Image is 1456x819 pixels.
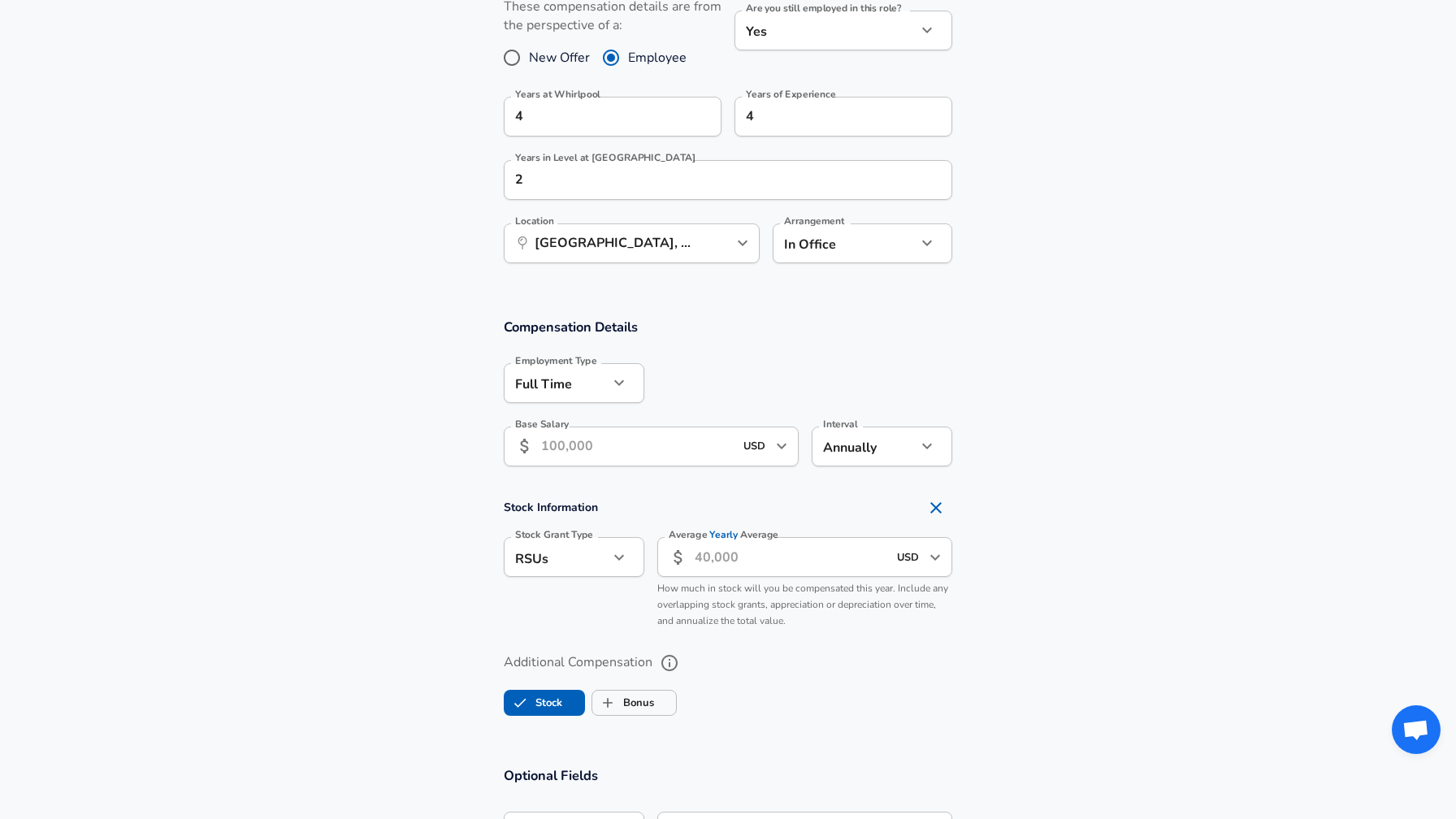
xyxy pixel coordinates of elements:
label: Location [515,216,553,226]
label: Stock Grant Type [515,530,593,539]
input: 40,000 [695,537,887,577]
div: Yes [734,11,916,50]
span: Bonus [592,687,623,718]
input: 7 [734,97,916,136]
div: RSUs [504,537,609,577]
span: New Offer [529,48,590,67]
label: Interval [823,419,858,429]
label: Years at Whirlpool [515,89,600,99]
button: StockStock [504,690,585,716]
label: Are you still employed in this role? [746,3,901,13]
label: Years of Experience [746,89,835,99]
span: Yearly [710,528,739,542]
button: help [656,649,683,677]
input: USD [739,434,771,459]
label: Bonus [592,687,654,718]
label: Years in Level at [GEOGRAPHIC_DATA] [515,153,696,162]
label: Base Salary [515,419,569,429]
label: Average Average [669,530,778,539]
span: Employee [628,48,687,67]
div: In Office [773,223,892,263]
button: Open [731,232,754,254]
h3: Optional Fields [504,766,952,785]
button: Remove Section [920,492,952,524]
label: Additional Compensation [504,649,952,677]
button: Open [770,435,793,457]
input: 0 [504,97,686,136]
input: 1 [504,160,916,200]
span: How much in stock will you be compensated this year. Include any overlapping stock grants, apprec... [657,582,948,627]
input: USD [892,544,925,570]
label: Employment Type [515,356,597,366]
div: Annually [812,427,916,466]
button: Open [924,546,947,569]
label: Arrangement [784,216,844,226]
input: 100,000 [541,427,734,466]
button: BonusBonus [591,690,677,716]
label: Stock [505,687,562,718]
div: Full Time [504,363,609,403]
h4: Stock Information [504,492,952,524]
div: Open chat [1392,705,1441,754]
span: Stock [505,687,535,718]
h3: Compensation Details [504,318,952,336]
